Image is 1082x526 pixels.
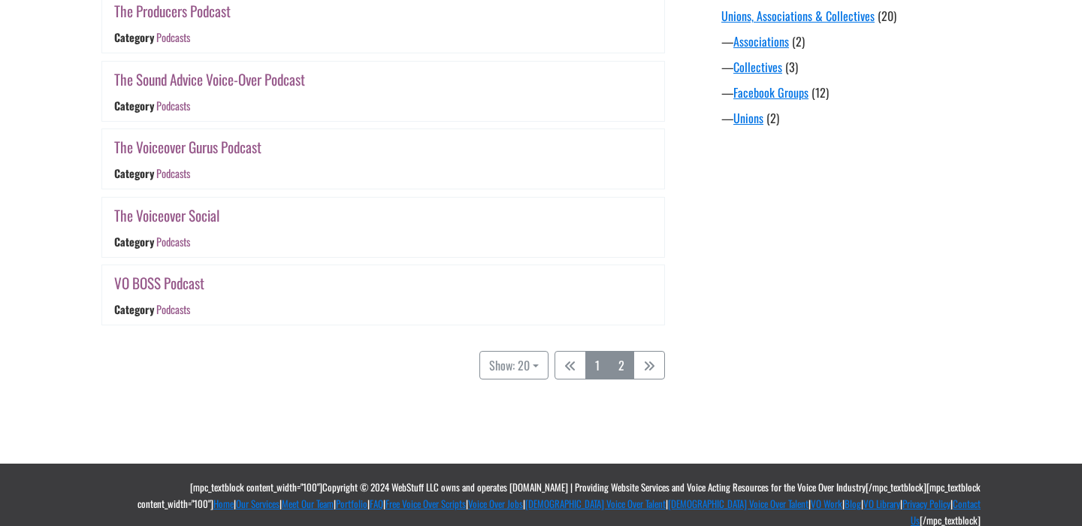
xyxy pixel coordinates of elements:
[370,496,383,511] a: FAQ
[114,68,305,90] a: The Sound Advice Voice-Over Podcast
[468,496,523,511] a: Voice Over Jobs
[156,165,190,181] a: Podcasts
[721,58,992,76] div: —
[721,83,992,101] div: —
[668,496,808,511] a: [DEMOGRAPHIC_DATA] Voice Over Talent
[479,351,549,379] button: Show: 20
[878,7,896,25] span: (20)
[863,496,900,511] a: VO Library
[114,272,204,294] a: VO BOSS Podcast
[114,29,154,45] div: Category
[114,204,219,226] a: The Voiceover Social
[811,83,829,101] span: (12)
[733,58,782,76] a: Collectives
[385,496,466,511] a: Free Voice Over Scripts
[766,109,779,127] span: (2)
[785,58,798,76] span: (3)
[585,351,609,379] a: 1
[721,7,875,25] a: Unions, Associations & Collectives
[213,496,234,511] a: Home
[721,32,992,50] div: —
[733,32,789,50] a: Associations
[792,32,805,50] span: (2)
[733,109,763,127] a: Unions
[845,496,861,511] a: Blog
[156,98,190,113] a: Podcasts
[114,234,154,249] div: Category
[336,496,367,511] a: Portfolio
[114,302,154,318] div: Category
[282,496,334,511] a: Meet Our Team
[156,234,190,249] a: Podcasts
[114,165,154,181] div: Category
[609,351,634,379] a: 2
[721,109,992,127] div: —
[236,496,280,511] a: Our Services
[525,496,666,511] a: [DEMOGRAPHIC_DATA] Voice Over Talent
[156,29,190,45] a: Podcasts
[902,496,951,511] a: Privacy Policy
[733,83,808,101] a: Facebook Groups
[114,136,261,158] a: The Voiceover Gurus Podcast
[114,98,154,113] div: Category
[811,496,842,511] a: VO Work
[156,302,190,318] a: Podcasts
